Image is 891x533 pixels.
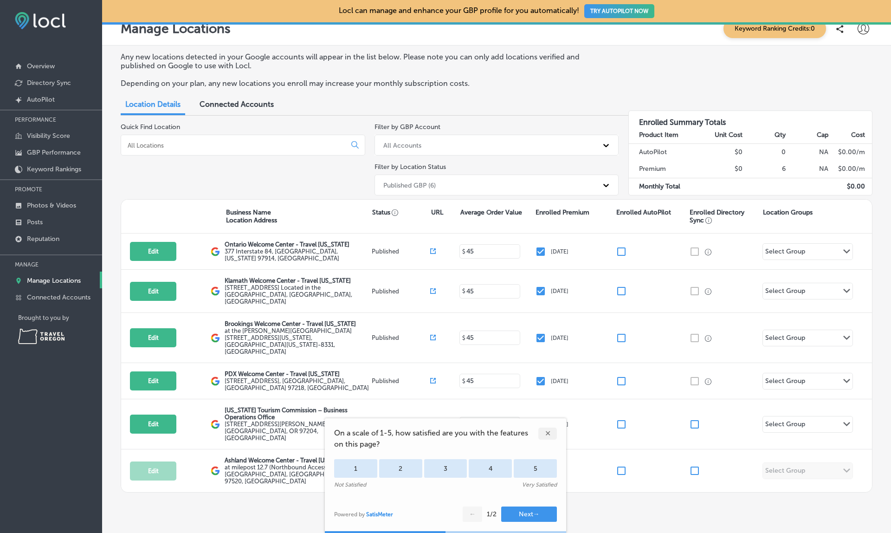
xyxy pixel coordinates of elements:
[372,208,431,216] p: Status
[200,100,274,109] span: Connected Accounts
[723,19,826,38] span: Keyword Ranking Credits: 0
[629,178,700,195] td: Monthly Total
[225,370,369,377] p: PDX Welcome Center - Travel [US_STATE]
[829,143,872,161] td: $ 0.00 /m
[27,293,90,301] p: Connected Accounts
[431,208,443,216] p: URL
[211,420,220,429] img: logo
[211,333,220,343] img: logo
[334,481,366,488] div: Not Satisfied
[27,149,81,156] p: GBP Performance
[130,371,176,390] button: Edit
[765,287,805,298] div: Select Group
[765,377,805,388] div: Select Group
[127,141,344,149] input: All Locations
[27,218,43,226] p: Posts
[379,459,422,478] div: 2
[27,96,55,104] p: AutoPilot
[372,334,431,341] p: Published
[700,161,743,178] td: $0
[121,79,609,88] p: Depending on your plan, any new locations you enroll may increase your monthly subscription costs.
[225,464,369,485] label: at milepost 12.7 (Northbound Access Only) [GEOGRAPHIC_DATA] , [GEOGRAPHIC_DATA], OR 97520, [GEOGR...
[225,320,369,327] p: Brookings Welcome Center - Travel [US_STATE]
[225,284,369,305] label: [STREET_ADDRESS] Located in the [GEOGRAPHIC_DATA] , [GEOGRAPHIC_DATA], [GEOGRAPHIC_DATA]
[27,235,59,243] p: Reputation
[334,511,393,518] div: Powered by
[374,163,446,171] label: Filter by Location Status
[225,377,369,391] label: [STREET_ADDRESS] , [GEOGRAPHIC_DATA], [GEOGRAPHIC_DATA] 97218, [GEOGRAPHIC_DATA]
[639,131,678,139] strong: Product Item
[225,407,369,421] p: [US_STATE] Tourism Commission – Business Operations Office
[829,178,872,195] td: $ 0.00
[383,181,436,189] div: Published GBP (6)
[130,461,176,481] button: Edit
[27,277,81,285] p: Manage Locations
[460,208,522,216] p: Average Order Value
[462,288,465,294] p: $
[765,247,805,258] div: Select Group
[786,161,829,178] td: NA
[374,123,440,131] label: Filter by GBP Account
[225,241,369,248] p: Ontario Welcome Center - Travel [US_STATE]
[487,510,497,518] div: 1 / 2
[765,420,805,431] div: Select Group
[130,242,176,261] button: Edit
[211,247,220,256] img: logo
[225,421,369,442] label: [STREET_ADDRESS][PERSON_NAME][US_STATE] , [GEOGRAPHIC_DATA], OR 97204, [GEOGRAPHIC_DATA]
[469,459,512,478] div: 4
[538,428,557,440] div: ✕
[551,288,568,294] p: [DATE]
[786,143,829,161] td: NA
[584,4,654,18] button: TRY AUTOPILOT NOW
[522,481,557,488] div: Very Satisfied
[829,127,872,144] th: Cost
[629,143,700,161] td: AutoPilot
[743,143,786,161] td: 0
[130,328,176,347] button: Edit
[121,123,180,131] label: Quick Find Location
[551,248,568,255] p: [DATE]
[27,62,55,70] p: Overview
[763,208,813,216] p: Location Groups
[629,161,700,178] td: Premium
[690,208,758,224] p: Enrolled Directory Sync
[372,248,431,255] p: Published
[551,335,568,341] p: [DATE]
[121,21,231,36] p: Manage Locations
[211,377,220,386] img: logo
[225,277,369,284] p: Klamath Welcome Center - Travel [US_STATE]
[226,208,277,224] p: Business Name Location Address
[130,282,176,301] button: Edit
[18,329,65,344] img: Travel Oregon
[743,161,786,178] td: 6
[372,288,431,295] p: Published
[211,286,220,296] img: logo
[130,415,176,434] button: Edit
[463,507,482,522] button: ←
[551,378,568,384] p: [DATE]
[211,466,220,475] img: logo
[462,378,465,384] p: $
[501,507,557,522] button: Next→
[629,111,872,127] h3: Enrolled Summary Totals
[786,127,829,144] th: Cap
[462,248,465,255] p: $
[225,327,369,355] label: at the [PERSON_NAME][GEOGRAPHIC_DATA] [STREET_ADDRESS][US_STATE] , [GEOGRAPHIC_DATA][US_STATE]-83...
[225,457,369,464] p: Ashland Welcome Center - Travel [US_STATE]
[125,100,181,109] span: Location Details
[462,335,465,341] p: $
[15,12,66,29] img: fda3e92497d09a02dc62c9cd864e3231.png
[700,143,743,161] td: $0
[334,428,538,450] span: On a scale of 1-5, how satisfied are you with the features on this page?
[829,161,872,178] td: $ 0.00 /m
[424,459,467,478] div: 3
[18,314,102,321] p: Brought to you by
[536,208,589,216] p: Enrolled Premium
[700,127,743,144] th: Unit Cost
[27,132,70,140] p: Visibility Score
[372,377,431,384] p: Published
[225,248,369,262] label: 377 Interstate 84 , [GEOGRAPHIC_DATA], [US_STATE] 97914, [GEOGRAPHIC_DATA]
[616,208,671,216] p: Enrolled AutoPilot
[366,511,393,518] a: SatisMeter
[27,201,76,209] p: Photos & Videos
